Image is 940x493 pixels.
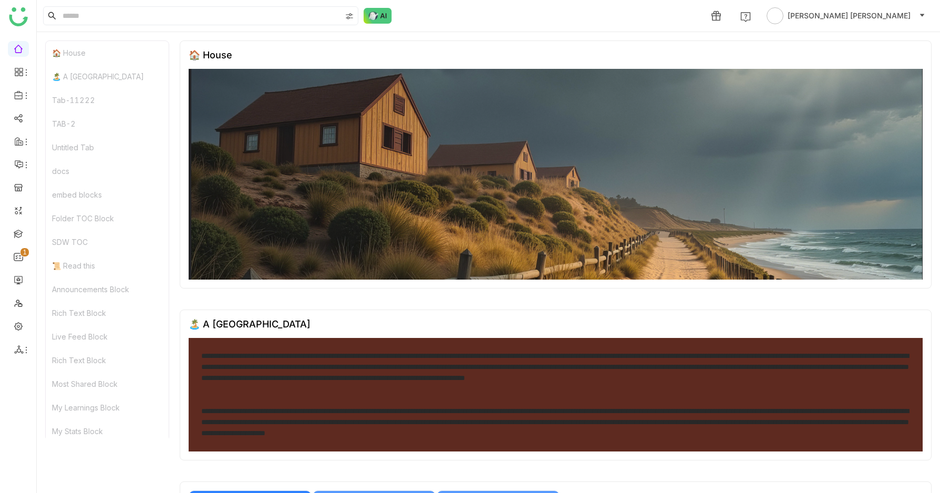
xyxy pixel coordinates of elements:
[46,207,169,230] div: Folder TOC Block
[46,136,169,159] div: Untitled Tab
[46,372,169,396] div: Most Shared Block
[46,325,169,348] div: Live Feed Block
[767,7,783,24] img: avatar
[9,7,28,26] img: logo
[765,7,927,24] button: [PERSON_NAME] [PERSON_NAME]
[189,49,232,60] div: 🏠 House
[46,348,169,372] div: Rich Text Block
[46,301,169,325] div: Rich Text Block
[46,278,169,301] div: Announcements Block
[46,159,169,183] div: docs
[46,230,169,254] div: SDW TOC
[788,10,911,22] span: [PERSON_NAME] [PERSON_NAME]
[46,419,169,443] div: My Stats Block
[46,88,169,112] div: Tab-11222
[189,319,311,330] div: 🏝️ A [GEOGRAPHIC_DATA]
[46,41,169,65] div: 🏠 House
[46,254,169,278] div: 📜 Read this
[46,396,169,419] div: My Learnings Block
[46,65,169,88] div: 🏝️ A [GEOGRAPHIC_DATA]
[20,248,29,256] nz-badge-sup: 1
[46,112,169,136] div: TAB-2
[740,12,751,22] img: help.svg
[364,8,392,24] img: ask-buddy-normal.svg
[23,247,27,258] p: 1
[189,69,923,280] img: 68553b2292361c547d91f02a
[46,183,169,207] div: embed blocks
[345,12,354,20] img: search-type.svg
